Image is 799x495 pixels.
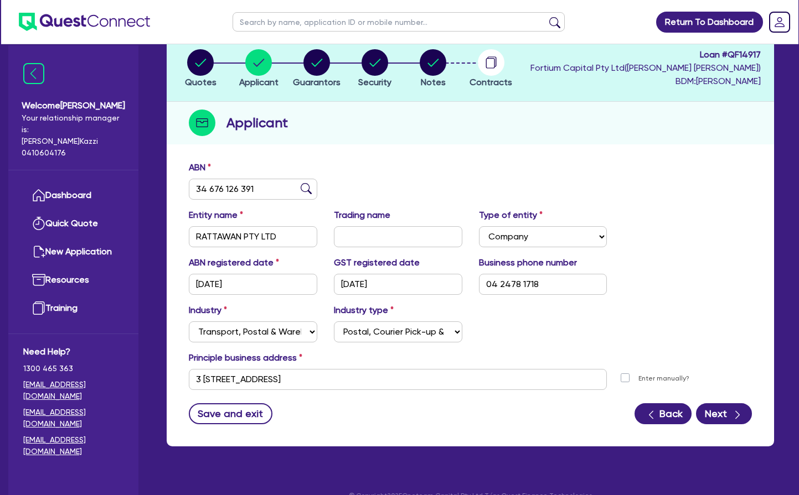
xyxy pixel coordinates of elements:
img: quick-quote [32,217,45,230]
span: Welcome [PERSON_NAME] [22,99,125,112]
label: Industry [189,304,227,317]
span: Need Help? [23,345,123,358]
label: Enter manually? [638,373,689,384]
input: DD / MM / YYYY [189,274,317,295]
a: Quick Quote [23,210,123,238]
a: Dropdown toggle [765,8,794,37]
span: Loan # QF14917 [530,48,761,61]
button: Quotes [184,49,217,90]
label: Entity name [189,209,243,222]
span: Your relationship manager is: [PERSON_NAME] Kazzi 0410604176 [22,112,125,159]
span: Applicant [239,77,279,87]
input: Search by name, application ID or mobile number... [233,12,565,32]
a: Return To Dashboard [656,12,763,33]
button: Save and exit [189,403,272,424]
img: abn-lookup icon [301,183,312,194]
label: Industry type [334,304,394,317]
img: training [32,301,45,315]
a: [EMAIL_ADDRESS][DOMAIN_NAME] [23,407,123,430]
span: BDM: [PERSON_NAME] [530,75,761,88]
img: new-application [32,245,45,258]
button: Notes [419,49,447,90]
a: Training [23,294,123,322]
label: ABN [189,161,211,174]
a: [EMAIL_ADDRESS][DOMAIN_NAME] [23,379,123,402]
span: Notes [421,77,446,87]
span: Fortium Capital Pty Ltd ( [PERSON_NAME] [PERSON_NAME] ) [530,62,761,73]
span: Quotes [185,77,216,87]
img: icon-menu-close [23,63,44,84]
span: Contracts [470,77,512,87]
a: Resources [23,266,123,294]
label: ABN registered date [189,256,279,269]
button: Guarantors [292,49,341,90]
label: Principle business address [189,351,302,364]
a: Dashboard [23,181,123,210]
label: GST registered date [334,256,420,269]
span: Guarantors [293,77,341,87]
button: Applicant [239,49,279,90]
button: Security [358,49,392,90]
label: Type of entity [479,209,543,222]
label: Trading name [334,209,390,222]
img: step-icon [189,110,215,136]
a: [EMAIL_ADDRESS][DOMAIN_NAME] [23,434,123,457]
input: DD / MM / YYYY [334,274,462,295]
span: Security [358,77,391,87]
button: Contracts [469,49,513,90]
a: New Application [23,238,123,266]
span: 1300 465 363 [23,363,123,374]
button: Next [696,403,752,424]
button: Back [635,403,692,424]
h2: Applicant [226,113,288,133]
img: quest-connect-logo-blue [19,13,150,31]
label: Business phone number [479,256,577,269]
img: resources [32,273,45,286]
